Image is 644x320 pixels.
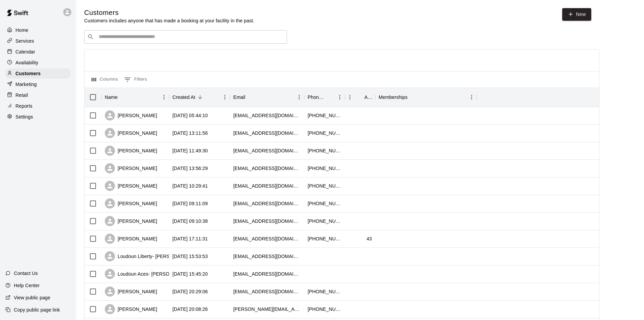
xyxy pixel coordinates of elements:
[5,25,71,35] a: Home
[105,128,157,138] div: [PERSON_NAME]
[84,8,255,17] h5: Customers
[5,79,71,89] a: Marketing
[375,88,477,107] div: Memberships
[105,146,157,156] div: [PERSON_NAME]
[308,235,341,242] div: +201010525541
[304,88,345,107] div: Phone Number
[105,110,157,121] div: [PERSON_NAME]
[14,294,50,301] p: View public page
[233,253,301,260] div: s_lucci@icloud.com
[14,270,38,277] p: Contact Us
[16,113,33,120] p: Settings
[233,183,301,189] div: farrahkielhorn@gmail.com
[169,88,230,107] div: Created At
[233,200,301,207] div: ereyes-97@outlook.com
[105,216,157,226] div: [PERSON_NAME]
[122,74,149,85] button: Show filters
[101,88,169,107] div: Name
[172,165,208,172] div: 2025-09-12 13:56:29
[172,235,208,242] div: 2025-09-11 17:11:31
[172,271,208,277] div: 2025-09-10 15:45:20
[159,92,169,102] button: Menu
[16,103,32,109] p: Reports
[379,88,408,107] div: Memberships
[233,165,301,172] div: jadensdad23@gmail.com
[308,130,341,136] div: +12603854958
[366,235,372,242] div: 43
[233,130,301,136] div: tmschlatter@yahoo.com
[233,235,301,242] div: jaye.jahzier@malldrops.com
[84,17,255,24] p: Customers includes anyone that has made a booking at your facility in the past.
[172,253,208,260] div: 2025-09-10 15:53:53
[172,183,208,189] div: 2025-09-12 10:29:41
[105,181,157,191] div: [PERSON_NAME]
[308,112,341,119] div: +18142791929
[294,92,304,102] button: Menu
[245,92,255,102] button: Sort
[233,306,301,313] div: katieswinkreid@gmail.com
[105,88,118,107] div: Name
[5,101,71,111] div: Reports
[172,88,195,107] div: Created At
[233,112,301,119] div: infernomoore9776@outlook.com
[5,58,71,68] a: Availability
[195,92,205,102] button: Sort
[105,251,195,261] div: Loudoun Liberty- [PERSON_NAME]
[5,90,71,100] a: Retail
[16,48,35,55] p: Calendar
[105,234,157,244] div: [PERSON_NAME]
[105,198,157,209] div: [PERSON_NAME]
[5,112,71,122] a: Settings
[345,88,375,107] div: Age
[233,218,301,225] div: bcbard04@yahoo.com
[308,183,341,189] div: +15714226017
[220,92,230,102] button: Menu
[308,218,341,225] div: +17176582964
[408,92,417,102] button: Sort
[364,88,372,107] div: Age
[335,92,345,102] button: Menu
[233,288,301,295] div: m.symons2@icloud.com
[233,147,301,154] div: rtkennedylaw@gmail.com
[308,200,341,207] div: +17032311951
[308,147,341,154] div: +14109259681
[308,165,341,172] div: +18178461258
[5,36,71,46] a: Services
[5,68,71,79] a: Customers
[172,218,208,225] div: 2025-09-12 09:10:38
[172,200,208,207] div: 2025-09-12 09:11:09
[105,304,157,314] div: [PERSON_NAME]
[5,47,71,57] div: Calendar
[16,81,37,88] p: Marketing
[308,288,341,295] div: +12059107306
[16,92,28,99] p: Retail
[16,59,39,66] p: Availability
[14,282,40,289] p: Help Center
[14,306,60,313] p: Copy public page link
[233,88,245,107] div: Email
[467,92,477,102] button: Menu
[90,74,120,85] button: Select columns
[84,30,287,44] div: Search customers by name or email
[172,288,208,295] div: 2025-09-09 20:29:06
[105,163,157,173] div: [PERSON_NAME]
[308,306,341,313] div: +19047051928
[16,27,28,34] p: Home
[172,147,208,154] div: 2025-09-14 11:49:30
[345,92,355,102] button: Menu
[105,269,191,279] div: Loudoun Aces- [PERSON_NAME]
[230,88,304,107] div: Email
[325,92,335,102] button: Sort
[16,70,41,77] p: Customers
[355,92,364,102] button: Sort
[233,271,301,277] div: phil@gowellnest.com
[308,88,325,107] div: Phone Number
[105,286,157,297] div: [PERSON_NAME]
[118,92,127,102] button: Sort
